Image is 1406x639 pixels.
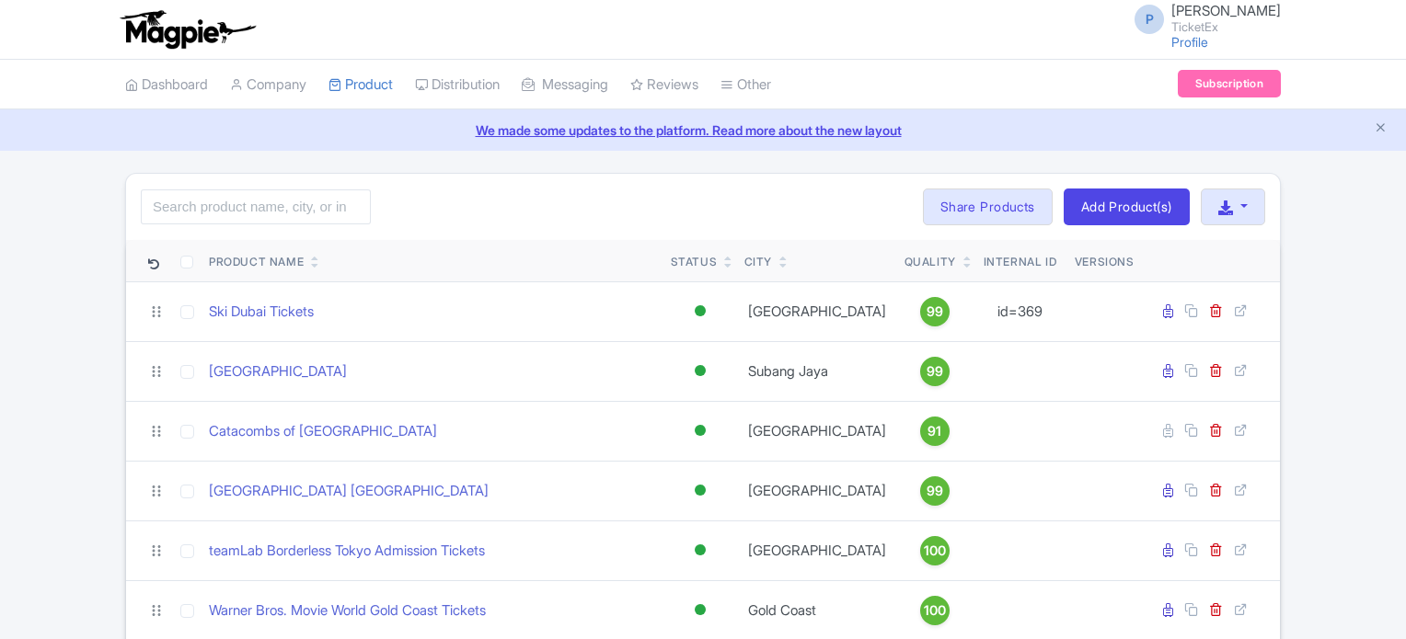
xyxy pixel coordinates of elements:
[125,60,208,110] a: Dashboard
[328,60,393,110] a: Product
[905,357,965,386] a: 99
[691,417,709,444] div: Active
[671,254,718,270] div: Status
[209,361,347,382] a: [GEOGRAPHIC_DATA]
[209,421,437,442] a: Catacombs of [GEOGRAPHIC_DATA]
[737,341,897,401] td: Subang Jaya
[737,520,897,580] td: [GEOGRAPHIC_DATA]
[209,541,485,562] a: teamLab Borderless Tokyo Admission Tickets
[973,240,1067,282] th: Internal ID
[905,536,965,565] a: 100
[141,189,371,224] input: Search product name, city, or interal id
[924,541,946,561] span: 100
[927,302,943,322] span: 99
[415,60,500,110] a: Distribution
[744,254,772,270] div: City
[928,421,941,441] span: 91
[209,600,486,622] a: Warner Bros. Movie World Gold Coast Tickets
[973,281,1067,341] td: id=369
[209,481,489,502] a: [GEOGRAPHIC_DATA] [GEOGRAPHIC_DATA]
[1067,240,1142,282] th: Versions
[116,9,259,50] img: logo-ab69f6fb50320c5b225c76a69d11143b.png
[927,481,943,501] span: 99
[720,60,771,110] a: Other
[905,254,956,270] div: Quality
[691,477,709,504] div: Active
[1064,188,1190,225] a: Add Product(s)
[522,60,608,110] a: Messaging
[924,600,946,621] span: 100
[230,60,306,110] a: Company
[737,281,897,341] td: [GEOGRAPHIC_DATA]
[905,596,965,625] a: 100
[1178,70,1281,97] a: Subscription
[1171,34,1208,50] a: Profile
[905,416,965,446] a: 91
[691,597,709,623] div: Active
[209,254,304,270] div: Product Name
[737,461,897,520] td: [GEOGRAPHIC_DATA]
[1171,21,1281,33] small: TicketEx
[691,537,709,564] div: Active
[1124,4,1281,33] a: P [PERSON_NAME] TicketEx
[11,120,1395,140] a: We made some updates to the platform. Read more about the new layout
[691,298,709,325] div: Active
[905,297,965,326] a: 99
[1374,119,1388,140] button: Close announcement
[737,401,897,461] td: [GEOGRAPHIC_DATA]
[905,476,965,506] a: 99
[630,60,698,110] a: Reviews
[691,358,709,384] div: Active
[1135,5,1164,34] span: P
[1171,2,1281,19] span: [PERSON_NAME]
[209,302,314,323] a: Ski Dubai Tickets
[923,188,1053,225] a: Share Products
[927,361,943,382] span: 99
